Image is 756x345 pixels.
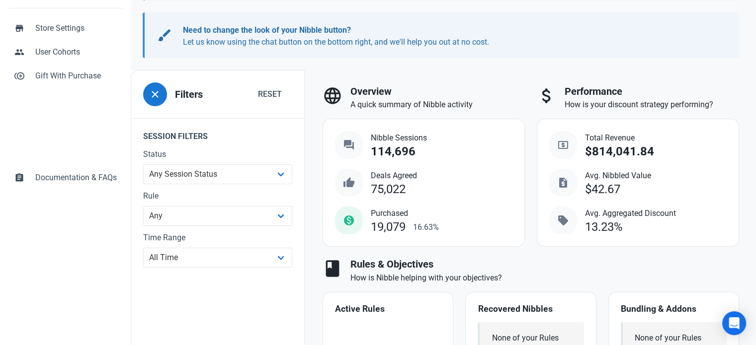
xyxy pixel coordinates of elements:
h3: Overview [350,86,525,97]
span: assignment [14,172,24,182]
div: Open Intercom Messenger [722,311,746,335]
button: close [143,82,167,106]
span: local_atm [557,139,569,151]
legend: Session Filters [131,118,304,148]
span: Avg. Nibbled Value [585,170,651,182]
button: Reset [248,84,292,104]
div: 13.23% [585,220,623,234]
span: Deals Agreed [371,170,417,182]
span: people [14,46,24,56]
h3: Performance [565,86,739,97]
span: attach_money [537,86,557,106]
a: storeStore Settings [8,16,123,40]
div: 19,079 [371,220,406,234]
p: How is Nibble helping with your objectives? [350,272,739,284]
div: $814,041.84 [585,145,654,158]
p: A quick summary of Nibble activity [350,99,525,111]
div: $42.67 [585,183,620,196]
label: Time Range [143,232,292,244]
span: sell [557,214,569,226]
span: Nibble Sessions [371,132,427,144]
h4: Recovered Nibbles [478,304,584,314]
span: Avg. Aggregated Discount [585,207,676,219]
p: How is your discount strategy performing? [565,99,739,111]
span: Store Settings [35,22,117,34]
a: assignmentDocumentation & FAQs [8,166,123,190]
span: Purchased [371,207,439,219]
label: Rule [143,190,292,202]
span: control_point_duplicate [14,70,24,80]
span: request_quote [557,177,569,189]
div: 75,022 [371,183,406,196]
span: Gift With Purchase [35,70,117,82]
span: thumb_up [343,177,355,189]
h4: Active Rules [335,304,441,314]
b: Need to change the look of your Nibble button? [183,25,351,35]
span: store [14,22,24,32]
span: monetization_on [343,214,355,226]
h3: Rules & Objectives [350,259,739,270]
div: 114,696 [371,145,416,158]
span: Documentation & FAQs [35,172,117,184]
label: Status [143,148,292,160]
p: Let us know using the chat button on the bottom right, and we'll help you out at no cost. [183,24,717,48]
a: peopleUser Cohorts [8,40,123,64]
a: control_point_duplicateGift With Purchase [8,64,123,88]
span: question_answer [343,139,355,151]
span: brush [157,27,172,43]
span: 16.63% [413,221,439,233]
span: language [323,86,342,106]
span: book [323,259,342,278]
span: Reset [258,88,282,100]
span: User Cohorts [35,46,117,58]
h4: Bundling & Addons [621,304,727,314]
span: close [149,88,161,100]
span: Total Revenue [585,132,654,144]
h3: Filters [175,89,203,100]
